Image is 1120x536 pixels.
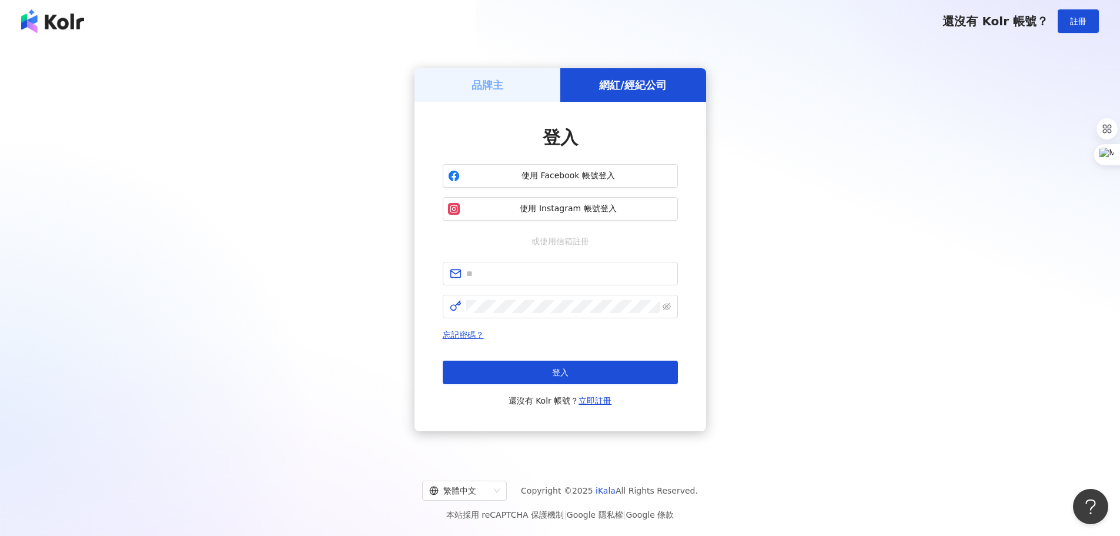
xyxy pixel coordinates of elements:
[543,127,578,148] span: 登入
[21,9,84,33] img: logo
[464,203,673,215] span: 使用 Instagram 帳號登入
[623,510,626,520] span: |
[443,197,678,221] button: 使用 Instagram 帳號登入
[443,361,678,384] button: 登入
[1073,489,1108,524] iframe: Help Scout Beacon - Open
[663,302,671,311] span: eye-invisible
[626,510,674,520] a: Google 條款
[443,164,678,188] button: 使用 Facebook 帳號登入
[443,330,484,339] a: 忘記密碼？
[446,508,674,522] span: 本站採用 reCAPTCHA 保護機制
[521,484,698,498] span: Copyright © 2025 All Rights Reserved.
[567,510,623,520] a: Google 隱私權
[942,14,1048,28] span: 還沒有 Kolr 帳號？
[552,368,569,377] span: 登入
[429,481,489,500] div: 繁體中文
[579,396,611,405] a: 立即註冊
[1070,16,1086,26] span: 註冊
[523,235,597,248] span: 或使用信箱註冊
[596,486,616,495] a: iKala
[1058,9,1099,33] button: 註冊
[564,510,567,520] span: |
[464,170,673,182] span: 使用 Facebook 帳號登入
[599,78,667,92] h5: 網紅/經紀公司
[509,394,612,408] span: 還沒有 Kolr 帳號？
[472,78,503,92] h5: 品牌主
